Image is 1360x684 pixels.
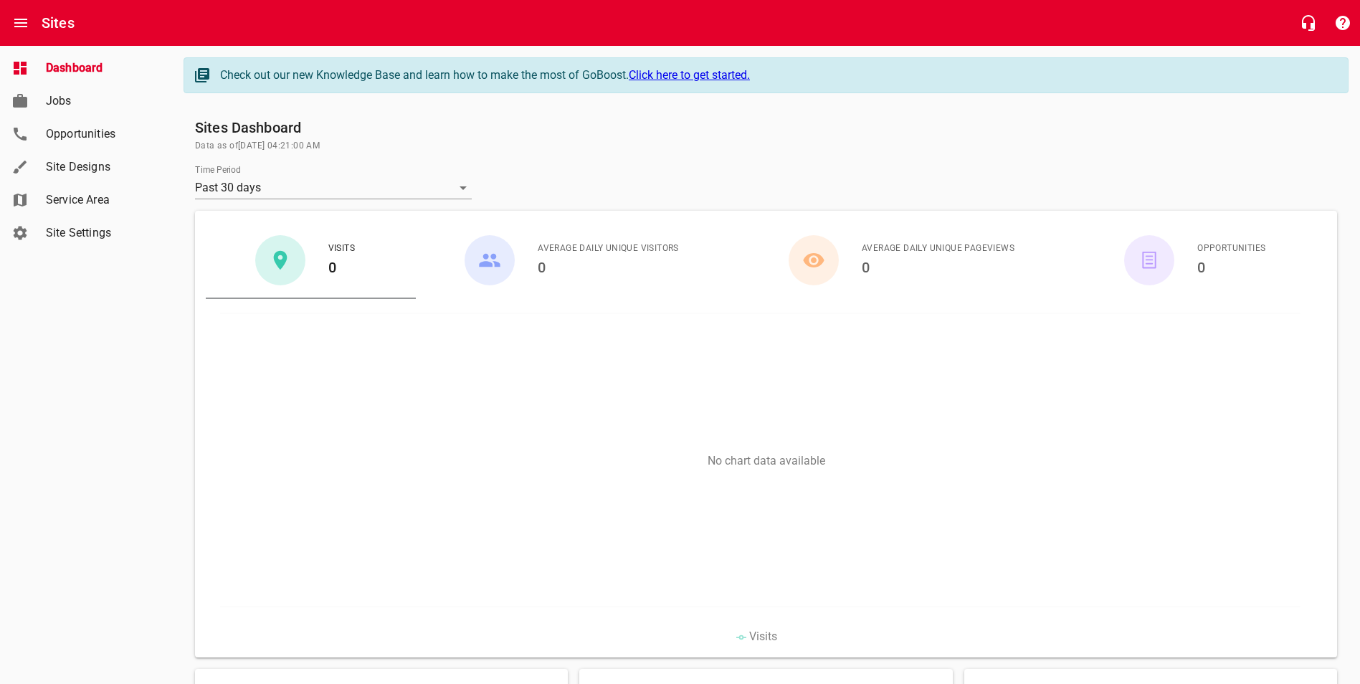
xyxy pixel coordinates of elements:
div: Past 30 days [195,176,472,199]
span: Opportunities [46,125,155,143]
span: Opportunities [1197,242,1265,256]
span: Dashboard [46,60,155,77]
h6: 0 [1197,256,1265,279]
span: Site Settings [46,224,155,242]
span: Average Daily Unique Pageviews [862,242,1014,256]
span: Site Designs [46,158,155,176]
button: Support Portal [1326,6,1360,40]
span: Visits [328,242,355,256]
button: Live Chat [1291,6,1326,40]
span: Jobs [46,92,155,110]
span: Visits [749,630,777,643]
span: Average Daily Unique Visitors [538,242,679,256]
h6: 0 [862,256,1014,279]
button: Open drawer [4,6,38,40]
h6: Sites [42,11,75,34]
div: Check out our new Knowledge Base and learn how to make the most of GoBoost. [220,67,1333,84]
span: Data as of [DATE] 04:21:00 AM [195,139,1337,153]
p: No chart data available [206,454,1326,467]
h6: Sites Dashboard [195,116,1337,139]
span: Service Area [46,191,155,209]
h6: 0 [538,256,679,279]
a: Click here to get started. [629,68,750,82]
label: Time Period [195,166,241,174]
h6: 0 [328,256,355,279]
